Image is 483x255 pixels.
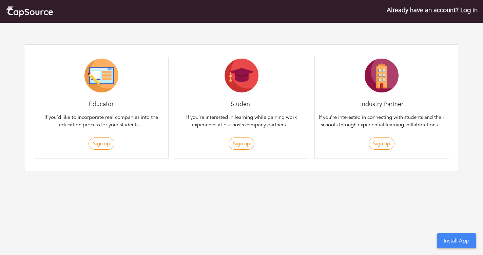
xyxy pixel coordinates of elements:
p: If you’re interested in learning while gaining work experience at our hosts company partners… [176,113,307,129]
img: Educator-Icon-31d5a1e457ca3f5474c6b92ab10a5d5101c9f8fbafba7b88091835f1a8db102f.png [84,59,118,92]
button: Sign up [369,137,394,150]
img: Company-Icon-7f8a26afd1715722aa5ae9dc11300c11ceeb4d32eda0db0d61c21d11b95ecac6.png [365,59,399,92]
h4: Industry Partner [315,101,449,108]
a: Already have an account? Log in [387,6,478,15]
img: Student-Icon-6b6867cbad302adf8029cb3ecf392088beec6a544309a027beb5b4b4576828a8.png [225,59,258,92]
button: Sign up [229,137,254,150]
p: If you’re interested in connecting with students and their schools through experiential learning ... [316,113,447,129]
button: Install App [437,233,476,248]
h4: Student [174,101,308,108]
h4: Educator [34,101,168,108]
p: If you’d like to incorporate real companies into the education process for your students… [36,113,167,129]
img: cap_logo.png [5,5,53,17]
button: Sign up [89,137,114,150]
